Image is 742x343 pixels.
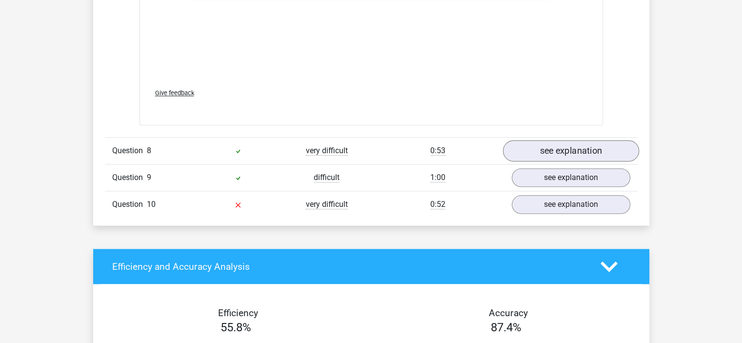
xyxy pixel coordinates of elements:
span: difficult [314,173,340,182]
h4: Accuracy [382,307,634,319]
span: 9 [147,173,151,182]
a: see explanation [512,168,630,187]
span: Question [112,145,147,157]
h4: Efficiency and Accuracy Analysis [112,261,586,272]
a: see explanation [502,141,639,162]
span: 55.8% [221,321,251,334]
span: Give feedback [155,89,194,97]
span: Question [112,172,147,183]
span: 1:00 [430,173,445,182]
span: 10 [147,200,156,209]
span: very difficult [306,146,348,156]
h4: Efficiency [112,307,364,319]
span: 87.4% [491,321,521,334]
span: 0:52 [430,200,445,209]
a: see explanation [512,195,630,214]
span: 0:53 [430,146,445,156]
span: 8 [147,146,151,155]
span: Question [112,199,147,210]
span: very difficult [306,200,348,209]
